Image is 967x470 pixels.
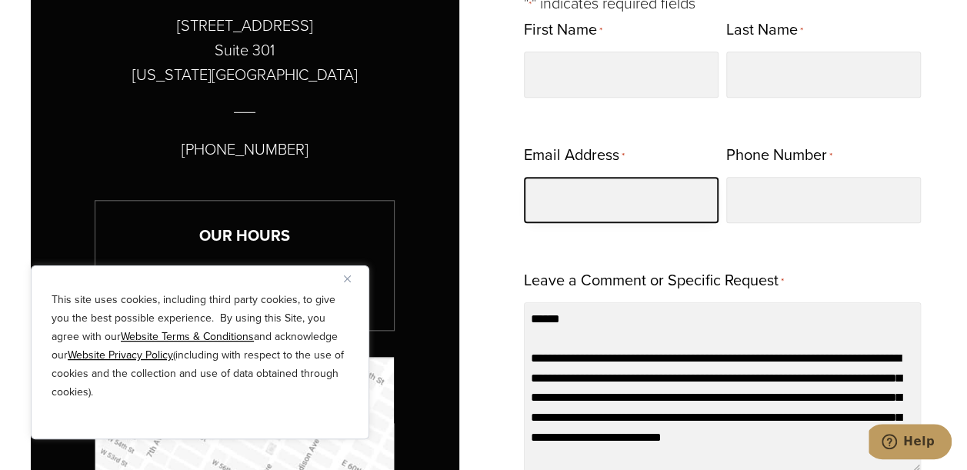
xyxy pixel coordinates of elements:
[182,137,308,162] p: [PHONE_NUMBER]
[52,291,348,402] p: This site uses cookies, including third party cookies, to give you the best possible experience. ...
[68,347,173,363] a: Website Privacy Policy
[95,224,394,248] h3: Our Hours
[132,13,358,87] p: [STREET_ADDRESS] Suite 301 [US_STATE][GEOGRAPHIC_DATA]
[95,259,394,307] p: Mon-[DATE] 10am-7pm Sat & Sun 10am-6pm
[524,266,784,296] label: Leave a Comment or Specific Request
[869,424,952,462] iframe: Opens a widget where you can chat to one of our agents
[344,269,362,288] button: Close
[726,141,832,171] label: Phone Number
[121,328,254,345] a: Website Terms & Conditions
[344,275,351,282] img: Close
[524,15,602,45] label: First Name
[524,141,625,171] label: Email Address
[726,15,803,45] label: Last Name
